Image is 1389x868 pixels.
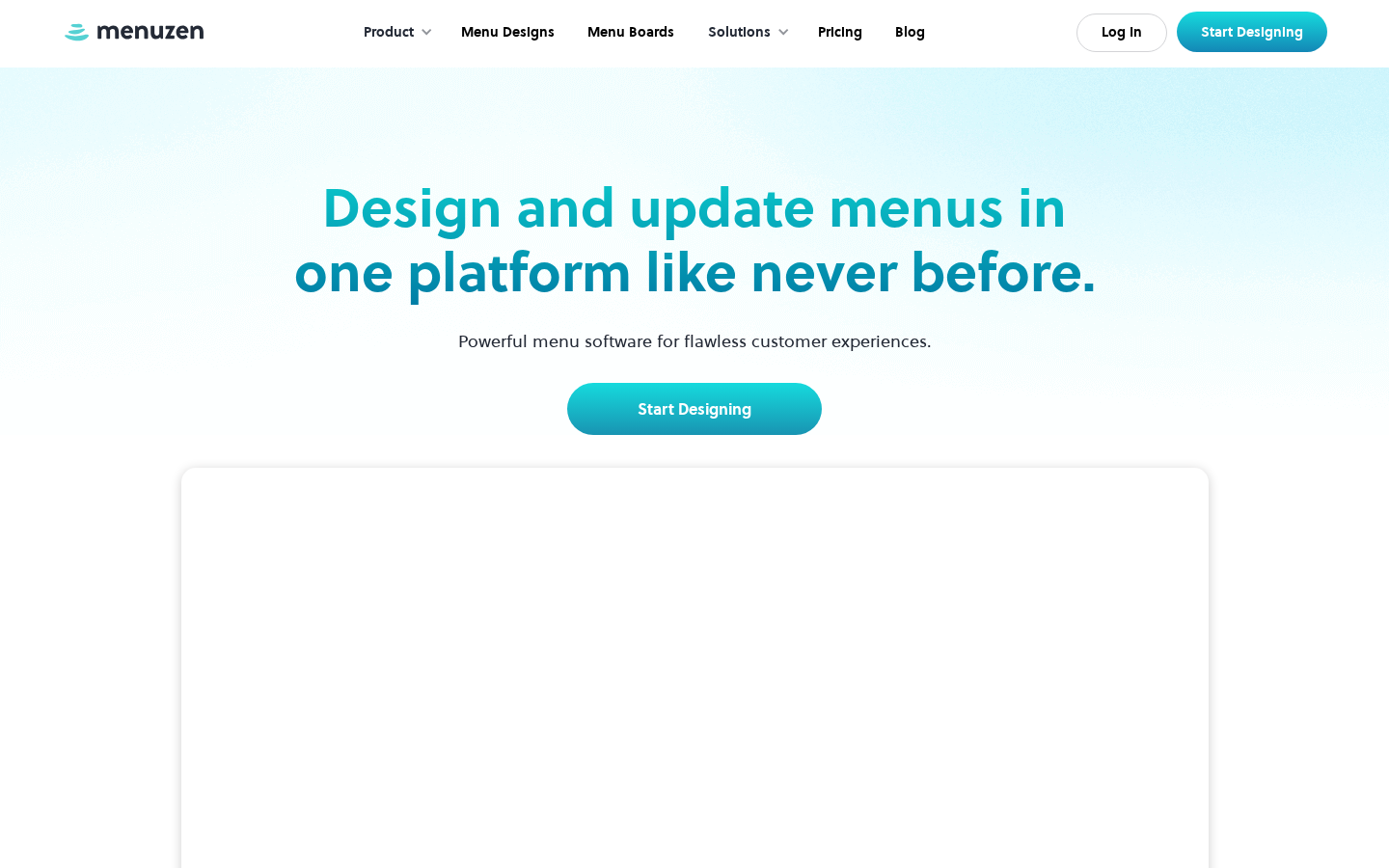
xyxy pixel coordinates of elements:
[708,22,771,43] div: Solutions
[434,328,956,354] p: Powerful menu software for flawless customer experiences.
[800,3,877,63] a: Pricing
[443,3,569,63] a: Menu Designs
[689,3,800,63] div: Solutions
[569,3,689,63] a: Menu Boards
[287,176,1102,305] h2: Design and update menus in one platform like never before.
[1076,14,1167,52] a: Log In
[344,3,443,63] div: Product
[364,22,414,43] div: Product
[1177,12,1327,52] a: Start Designing
[567,383,822,435] a: Start Designing
[877,3,940,63] a: Blog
